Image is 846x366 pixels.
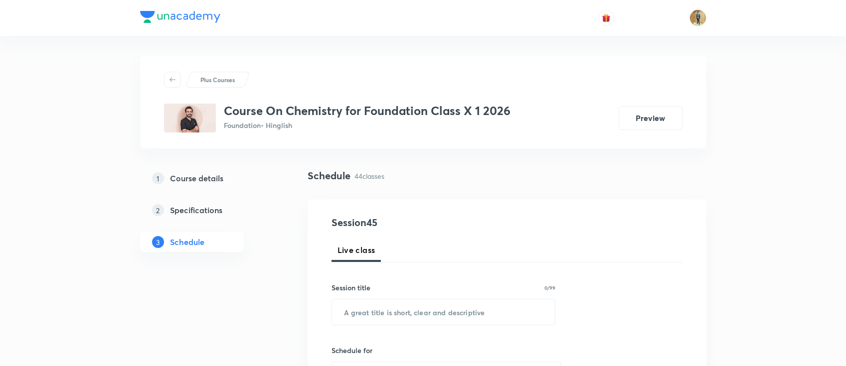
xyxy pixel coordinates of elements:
[140,168,276,188] a: 1Course details
[152,204,164,216] p: 2
[308,168,350,183] h4: Schedule
[152,172,164,184] p: 1
[140,11,220,23] img: Company Logo
[164,104,216,132] img: A5938B00-7E9C-43C1-A40B-6780A24FC1FD_plus.png
[170,236,204,248] h5: Schedule
[224,104,510,118] h3: Course On Chemistry for Foundation Class X 1 2026
[140,11,220,25] a: Company Logo
[619,106,682,130] button: Preview
[689,9,706,26] img: Prashant Dewda
[598,10,614,26] button: avatar
[152,236,164,248] p: 3
[170,204,222,216] h5: Specifications
[332,345,556,356] h6: Schedule for
[140,200,276,220] a: 2Specifications
[602,13,611,22] img: avatar
[338,244,375,256] span: Live class
[354,171,384,181] p: 44 classes
[200,75,235,84] p: Plus Courses
[332,299,555,325] input: A great title is short, clear and descriptive
[170,172,223,184] h5: Course details
[332,282,370,293] h6: Session title
[224,120,510,130] p: Foundation • Hinglish
[332,215,513,230] h4: Session 45
[544,285,555,290] p: 0/99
